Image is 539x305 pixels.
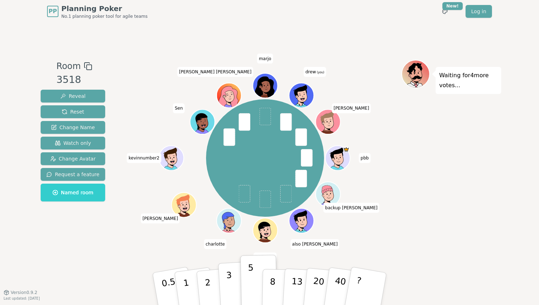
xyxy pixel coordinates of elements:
[46,171,99,178] span: Request a feature
[332,103,371,113] span: Click to change your name
[62,108,84,115] span: Reset
[50,155,96,162] span: Change Avatar
[11,290,37,295] span: Version 0.9.2
[257,53,273,63] span: Click to change your name
[41,105,105,118] button: Reset
[290,239,339,249] span: Click to change your name
[41,137,105,149] button: Watch only
[4,296,40,300] span: Last updated: [DATE]
[41,90,105,102] button: Reveal
[359,153,371,163] span: Click to change your name
[41,152,105,165] button: Change Avatar
[41,121,105,134] button: Change Name
[343,146,349,152] span: pbb is the host
[316,71,324,74] span: (you)
[290,84,313,107] button: Click to change your avatar
[61,14,148,19] span: No.1 planning poker tool for agile teams
[466,5,492,18] a: Log in
[127,153,161,163] span: Click to change your name
[4,290,37,295] button: Version0.9.2
[442,2,463,10] div: New!
[439,70,498,90] p: Waiting for 4 more votes...
[248,263,254,301] p: 5
[41,168,105,181] button: Request a feature
[48,7,57,16] span: PP
[47,4,148,19] a: PPPlanning PokerNo.1 planning poker tool for agile teams
[304,67,326,77] span: Click to change your name
[52,189,93,196] span: Named room
[204,239,227,249] span: Click to change your name
[177,67,253,77] span: Click to change your name
[55,140,91,147] span: Watch only
[56,73,92,87] div: 3518
[56,60,81,73] span: Room
[438,5,451,18] button: New!
[253,252,277,262] span: Click to change your name
[323,203,379,213] span: Click to change your name
[60,93,86,100] span: Reveal
[51,124,95,131] span: Change Name
[61,4,148,14] span: Planning Poker
[141,214,180,224] span: Click to change your name
[173,103,185,113] span: Click to change your name
[41,184,105,201] button: Named room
